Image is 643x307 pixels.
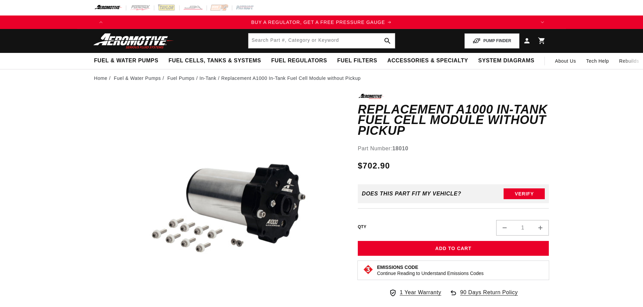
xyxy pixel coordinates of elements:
[167,74,195,82] a: Fuel Pumps
[449,288,518,304] a: 90 Days Return Policy
[377,265,418,270] strong: Emissions Code
[478,57,534,64] span: System Diagrams
[337,57,377,64] span: Fuel Filters
[460,288,518,304] span: 90 Days Return Policy
[504,188,545,199] button: Verify
[266,53,332,69] summary: Fuel Regulators
[108,19,536,26] div: Announcement
[77,16,566,29] slideshow-component: Translation missing: en.sections.announcements.announcement_bar
[380,33,395,48] button: search button
[377,270,484,276] p: Continue Reading to Understand Emissions Codes
[581,53,614,69] summary: Tech Help
[387,57,468,64] span: Accessories & Specialty
[358,160,390,172] span: $702.90
[536,16,549,29] button: Translation missing: en.sections.announcements.next_announcement
[332,53,382,69] summary: Fuel Filters
[363,264,374,275] img: Emissions code
[271,57,327,64] span: Fuel Regulators
[358,144,549,153] div: Part Number:
[464,33,519,49] button: PUMP FINDER
[251,20,385,25] span: BUY A REGULATOR, GET A FREE PRESSURE GAUGE
[586,57,609,65] span: Tech Help
[94,57,159,64] span: Fuel & Water Pumps
[163,53,266,69] summary: Fuel Cells, Tanks & Systems
[619,57,639,65] span: Rebuilds
[362,191,461,197] div: Does This part fit My vehicle?
[248,33,395,48] input: Search by Part Number, Category or Keyword
[358,241,549,256] button: Add to Cart
[400,288,441,297] span: 1 Year Warranty
[114,74,161,82] a: Fuel & Water Pumps
[473,53,539,69] summary: System Diagrams
[358,104,549,136] h1: Replacement A1000 In-Tank Fuel Cell Module without Pickup
[382,53,473,69] summary: Accessories & Specialty
[108,19,536,26] a: BUY A REGULATOR, GET A FREE PRESSURE GAUGE
[221,74,361,82] li: Replacement A1000 In-Tank Fuel Cell Module without Pickup
[199,74,221,82] li: In-Tank
[89,53,164,69] summary: Fuel & Water Pumps
[377,264,484,276] button: Emissions CodeContinue Reading to Understand Emissions Codes
[358,224,367,230] label: QTY
[108,19,536,26] div: 1 of 4
[94,74,549,82] nav: breadcrumbs
[91,33,176,49] img: Aeromotive
[550,53,581,69] a: About Us
[94,16,108,29] button: Translation missing: en.sections.announcements.previous_announcement
[168,57,261,64] span: Fuel Cells, Tanks & Systems
[555,58,576,64] span: About Us
[392,146,408,151] strong: 18010
[94,74,108,82] a: Home
[389,288,441,297] a: 1 Year Warranty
